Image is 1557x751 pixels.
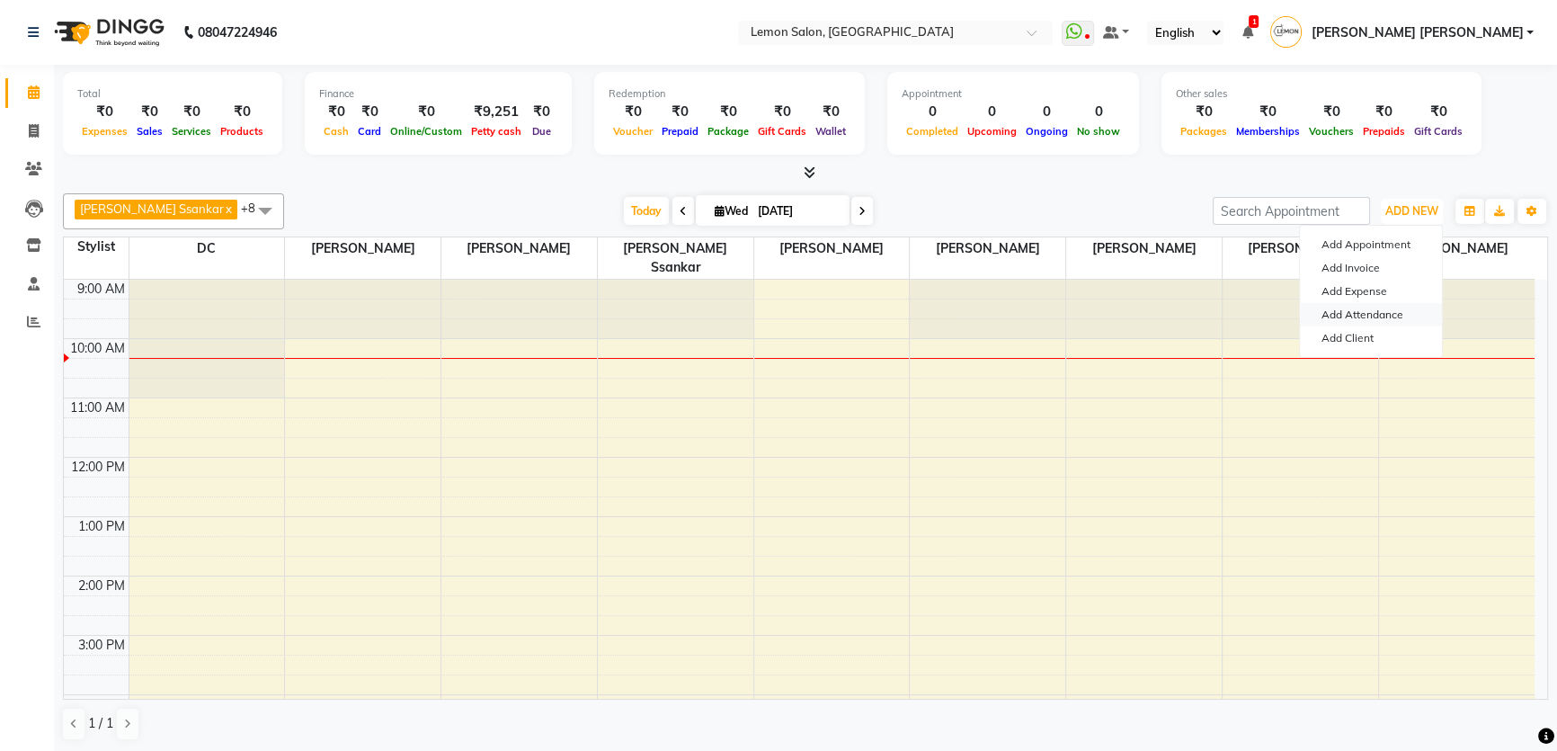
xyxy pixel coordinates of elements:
div: ₹0 [353,102,386,122]
div: ₹0 [811,102,850,122]
span: [PERSON_NAME] [910,237,1065,260]
span: Card [353,125,386,138]
span: [PERSON_NAME] [1223,237,1378,260]
div: ₹0 [703,102,753,122]
a: Add Invoice [1300,256,1442,280]
span: [PERSON_NAME] [1066,237,1222,260]
span: [PERSON_NAME] [1379,237,1535,260]
div: ₹0 [609,102,657,122]
span: Sales [132,125,167,138]
span: [PERSON_NAME] [PERSON_NAME] [1311,23,1523,42]
span: Completed [902,125,963,138]
span: Vouchers [1304,125,1358,138]
span: Due [528,125,556,138]
span: [PERSON_NAME] [285,237,440,260]
b: 08047224946 [198,7,277,58]
a: Add Client [1300,326,1442,350]
div: 0 [1021,102,1072,122]
div: Total [77,86,268,102]
div: 0 [902,102,963,122]
div: 4:00 PM [75,695,129,714]
div: Stylist [64,237,129,256]
a: x [224,201,232,216]
span: [PERSON_NAME] Ssankar [598,237,753,279]
span: [PERSON_NAME] [441,237,597,260]
div: ₹0 [1232,102,1304,122]
div: ₹0 [753,102,811,122]
div: Finance [319,86,557,102]
div: ₹0 [132,102,167,122]
span: Prepaids [1358,125,1410,138]
span: DC [129,237,285,260]
div: 12:00 PM [67,458,129,477]
span: No show [1072,125,1125,138]
div: ₹0 [657,102,703,122]
div: ₹0 [526,102,557,122]
div: ₹0 [319,102,353,122]
img: Varsha Bittu Karmakar [1270,16,1302,48]
span: Ongoing [1021,125,1072,138]
div: 0 [1072,102,1125,122]
span: Online/Custom [386,125,467,138]
div: 10:00 AM [67,339,129,358]
span: Package [703,125,753,138]
a: 1 [1241,24,1252,40]
div: ₹0 [1358,102,1410,122]
input: 2025-09-03 [752,198,842,225]
span: 1 [1249,15,1259,28]
div: 9:00 AM [74,280,129,299]
span: Services [167,125,216,138]
div: ₹0 [77,102,132,122]
div: ₹9,251 [467,102,526,122]
span: Petty cash [467,125,526,138]
div: 2:00 PM [75,577,129,595]
div: ₹0 [386,102,467,122]
div: Appointment [902,86,1125,102]
div: Redemption [609,86,850,102]
span: Cash [319,125,353,138]
a: Add Attendance [1300,303,1442,326]
img: logo [46,7,169,58]
span: Products [216,125,268,138]
span: ADD NEW [1385,204,1438,218]
span: Today [624,197,669,225]
button: Add Appointment [1300,233,1442,256]
div: Other sales [1176,86,1467,102]
div: ₹0 [216,102,268,122]
span: Gift Cards [753,125,811,138]
span: [PERSON_NAME] Ssankar [80,201,224,216]
span: 1 / 1 [88,714,113,733]
a: Add Expense [1300,280,1442,303]
span: Expenses [77,125,132,138]
div: ₹0 [1176,102,1232,122]
span: Packages [1176,125,1232,138]
span: +8 [241,201,269,215]
span: Memberships [1232,125,1304,138]
span: Prepaid [657,125,703,138]
input: Search Appointment [1213,197,1370,225]
div: 11:00 AM [67,398,129,417]
span: Wed [710,204,752,218]
span: Gift Cards [1410,125,1467,138]
span: [PERSON_NAME] [754,237,910,260]
span: Wallet [811,125,850,138]
div: 0 [963,102,1021,122]
div: ₹0 [1304,102,1358,122]
div: ₹0 [1410,102,1467,122]
span: Upcoming [963,125,1021,138]
div: ₹0 [167,102,216,122]
div: 3:00 PM [75,636,129,655]
div: 1:00 PM [75,517,129,536]
span: Voucher [609,125,657,138]
button: ADD NEW [1381,199,1443,224]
